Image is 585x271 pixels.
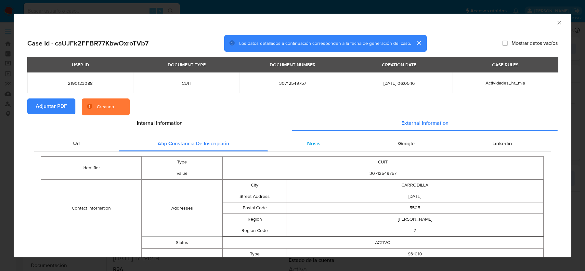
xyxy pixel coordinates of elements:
[142,180,222,237] td: Addresses
[222,237,544,249] td: ACTIVO
[164,59,210,70] div: DOCUMENT TYPE
[486,80,525,86] span: Actividades_hr_mla
[239,40,411,46] span: Los datos detallados a continuación corresponden a la fecha de generación del caso.
[35,80,126,86] span: 2190123088
[142,168,222,179] td: Value
[137,119,183,127] span: Internal information
[411,35,427,51] button: cerrar
[41,180,142,237] td: Contact Information
[142,157,222,168] td: Type
[287,202,543,214] td: 5505
[36,99,67,113] span: Adjuntar PDF
[266,59,319,70] div: DOCUMENT NUMBER
[73,140,80,147] span: Uif
[287,180,543,191] td: CARRODILLA
[141,80,232,86] span: CUIT
[27,115,558,131] div: Detailed info
[142,237,222,249] td: Status
[287,191,543,202] td: [DATE]
[398,140,415,147] span: Google
[223,202,287,214] td: Postal Code
[97,104,114,110] div: Creando
[14,14,571,257] div: closure-recommendation-modal
[401,119,448,127] span: External information
[223,214,287,225] td: Region
[27,98,75,114] button: Adjuntar PDF
[492,140,512,147] span: Linkedin
[223,249,287,260] td: Type
[287,214,543,225] td: [PERSON_NAME]
[512,40,558,46] span: Mostrar datos vacíos
[27,39,149,47] h2: Case Id - caUJFk2FFBR77KbwOxroTVb7
[68,59,93,70] div: USER ID
[488,59,522,70] div: CASE RULES
[41,157,142,180] td: Identifier
[222,168,544,179] td: 30712549757
[378,59,420,70] div: CREATION DATE
[502,41,508,46] input: Mostrar datos vacíos
[287,249,543,260] td: 931010
[223,225,287,237] td: Region Code
[222,157,544,168] td: CUIT
[556,19,562,25] button: Cerrar ventana
[158,140,229,147] span: Afip Constancia De Inscripción
[34,136,551,151] div: Detailed external info
[247,80,338,86] span: 30712549757
[223,191,287,202] td: Street Address
[223,180,287,191] td: City
[354,80,444,86] span: [DATE] 06:05:16
[307,140,320,147] span: Nosis
[287,225,543,237] td: 7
